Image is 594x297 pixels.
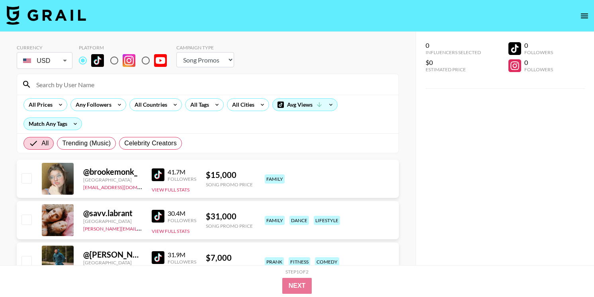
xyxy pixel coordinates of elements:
[168,259,196,265] div: Followers
[62,139,111,148] span: Trending (Music)
[265,257,284,266] div: prank
[24,118,82,130] div: Match Any Tags
[168,251,196,259] div: 31.9M
[83,167,142,177] div: @ brookemonk_
[168,217,196,223] div: Followers
[206,264,253,270] div: Song Promo Price
[265,174,285,184] div: family
[130,99,169,111] div: All Countries
[524,49,553,55] div: Followers
[206,170,253,180] div: $ 15,000
[524,59,553,66] div: 0
[206,182,253,188] div: Song Promo Price
[265,216,285,225] div: family
[285,269,309,275] div: Step 1 of 2
[426,49,481,55] div: Influencers Selected
[83,208,142,218] div: @ savv.labrant
[315,257,339,266] div: comedy
[6,6,86,25] img: Grail Talent
[83,224,201,232] a: [PERSON_NAME][EMAIL_ADDRESS][DOMAIN_NAME]
[24,99,54,111] div: All Prices
[314,216,340,225] div: lifestyle
[83,250,142,260] div: @ [PERSON_NAME].[PERSON_NAME]
[273,99,337,111] div: Avg Views
[168,176,196,182] div: Followers
[282,278,312,294] button: Next
[41,139,49,148] span: All
[176,45,234,51] div: Campaign Type
[554,257,584,287] iframe: Drift Widget Chat Controller
[186,99,211,111] div: All Tags
[18,54,71,68] div: USD
[71,99,113,111] div: Any Followers
[152,251,164,264] img: TikTok
[426,59,481,66] div: $0
[206,223,253,229] div: Song Promo Price
[123,54,135,67] img: Instagram
[124,139,177,148] span: Celebrity Creators
[83,177,142,183] div: [GEOGRAPHIC_DATA]
[289,216,309,225] div: dance
[206,211,253,221] div: $ 31,000
[576,8,592,24] button: open drawer
[524,41,553,49] div: 0
[206,253,253,263] div: $ 7,000
[91,54,104,67] img: TikTok
[83,218,142,224] div: [GEOGRAPHIC_DATA]
[426,41,481,49] div: 0
[152,187,190,193] button: View Full Stats
[152,228,190,234] button: View Full Stats
[83,260,142,266] div: [GEOGRAPHIC_DATA]
[83,183,163,190] a: [EMAIL_ADDRESS][DOMAIN_NAME]
[168,209,196,217] div: 30.4M
[168,168,196,176] div: 41.7M
[524,66,553,72] div: Followers
[31,78,394,91] input: Search by User Name
[227,99,256,111] div: All Cities
[289,257,310,266] div: fitness
[17,45,72,51] div: Currency
[79,45,173,51] div: Platform
[152,210,164,223] img: TikTok
[426,66,481,72] div: Estimated Price
[154,54,167,67] img: YouTube
[152,168,164,181] img: TikTok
